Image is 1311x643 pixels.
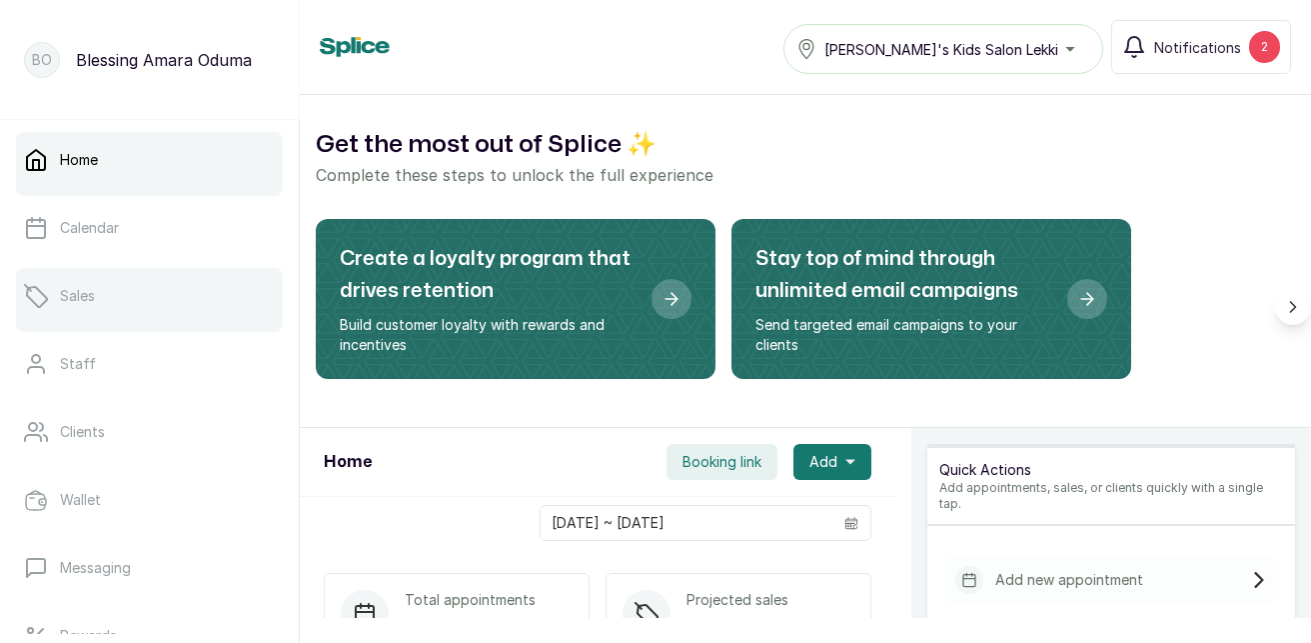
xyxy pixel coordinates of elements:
span: [PERSON_NAME]'s Kids Salon Lekki [824,39,1058,60]
p: BO [32,50,52,70]
p: Add appointments, sales, or clients quickly with a single tap. [939,480,1283,512]
p: Blessing Amara Oduma [76,48,252,72]
h2: Stay top of mind through unlimited email campaigns [755,243,1051,307]
button: Notifications2 [1111,20,1291,74]
p: Messaging [60,558,131,578]
span: Booking link [682,452,761,472]
input: Select date [541,506,832,540]
svg: calendar [844,516,858,530]
button: Booking link [666,444,777,480]
p: Projected sales [686,590,815,610]
a: Wallet [16,472,283,528]
p: Add new appointment [995,570,1143,590]
p: Build customer loyalty with rewards and incentives [340,315,636,355]
a: Home [16,132,283,188]
h2: Create a loyalty program that drives retention [340,243,636,307]
div: Stay top of mind through unlimited email campaigns [731,219,1131,379]
p: Complete these steps to unlock the full experience [316,163,1295,187]
h2: Get the most out of Splice ✨ [316,127,1295,163]
button: Scroll right [1275,289,1311,325]
a: Messaging [16,540,283,596]
div: 2 [1249,31,1280,63]
button: Add [793,444,871,480]
p: Quick Actions [939,460,1283,480]
p: Total appointments [405,590,536,610]
span: Add [809,452,837,472]
a: Sales [16,268,283,324]
p: Send targeted email campaigns to your clients [755,315,1051,355]
p: Wallet [60,490,101,510]
div: Create a loyalty program that drives retention [316,219,715,379]
a: Calendar [16,200,283,256]
h1: Home [324,450,372,474]
p: Calendar [60,218,119,238]
p: Staff [60,354,96,374]
p: Home [60,150,98,170]
p: Sales [60,286,95,306]
button: [PERSON_NAME]'s Kids Salon Lekki [783,24,1103,74]
a: Clients [16,404,283,460]
span: Notifications [1154,37,1241,58]
a: Staff [16,336,283,392]
p: Clients [60,422,105,442]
